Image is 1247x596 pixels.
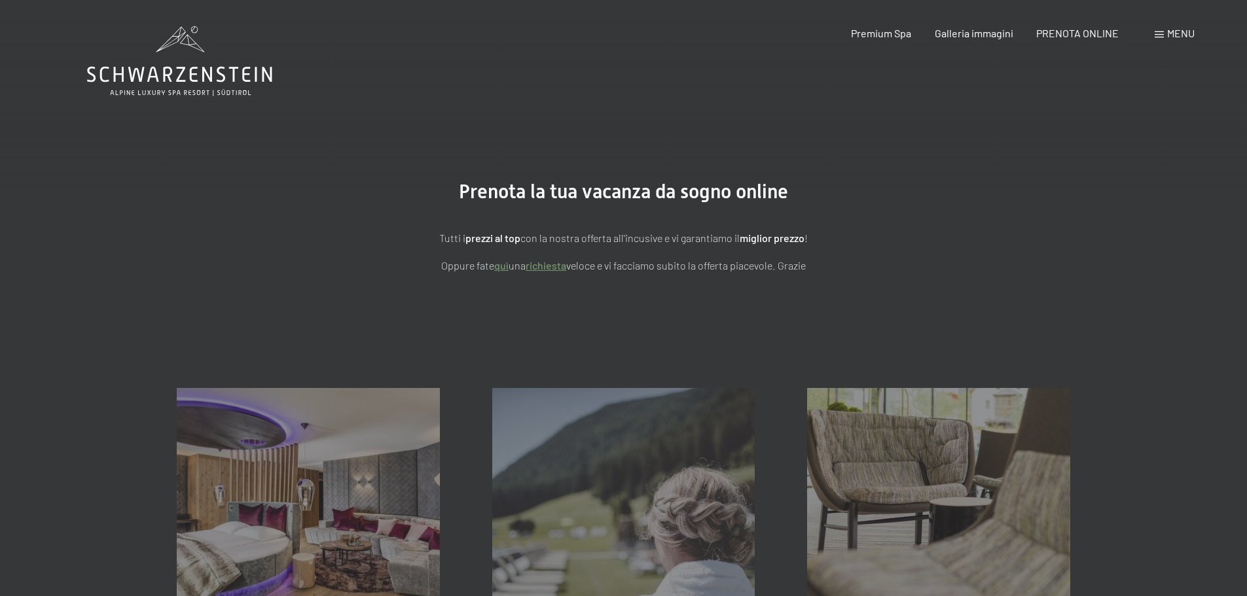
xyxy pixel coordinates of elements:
a: quì [494,259,509,272]
p: Tutti i con la nostra offerta all'incusive e vi garantiamo il ! [297,230,951,247]
a: Galleria immagini [935,27,1013,39]
span: Prenota la tua vacanza da sogno online [459,180,788,203]
strong: prezzi al top [465,232,520,244]
p: Oppure fate una veloce e vi facciamo subito la offerta piacevole. Grazie [297,257,951,274]
strong: miglior prezzo [740,232,804,244]
a: PRENOTA ONLINE [1036,27,1119,39]
a: richiesta [526,259,566,272]
a: Premium Spa [851,27,911,39]
span: Menu [1167,27,1195,39]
